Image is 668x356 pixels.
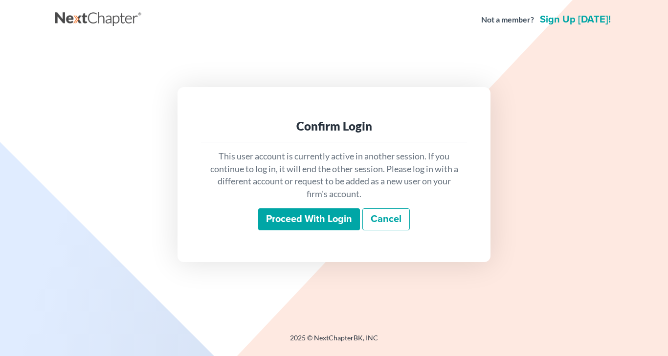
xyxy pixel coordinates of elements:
p: This user account is currently active in another session. If you continue to log in, it will end ... [209,150,459,200]
strong: Not a member? [481,14,534,25]
a: Sign up [DATE]! [538,15,613,24]
input: Proceed with login [258,208,360,231]
div: Confirm Login [209,118,459,134]
div: 2025 © NextChapterBK, INC [55,333,613,351]
a: Cancel [362,208,410,231]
